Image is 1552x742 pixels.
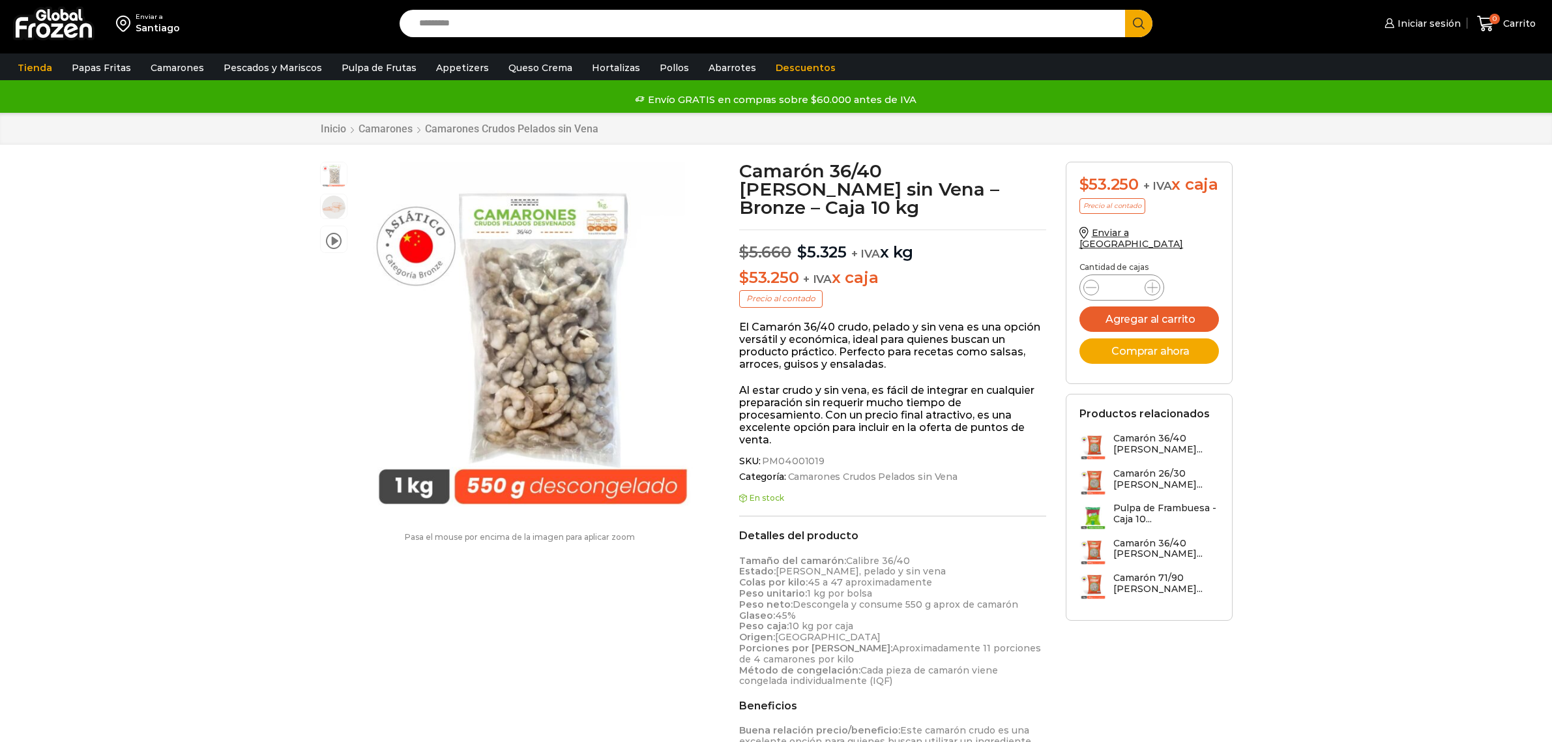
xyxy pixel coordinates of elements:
[502,55,579,80] a: Queso Crema
[739,565,776,577] strong: Estado:
[320,533,720,542] p: Pasa el mouse por encima de la imagen para aplicar zoom
[144,55,211,80] a: Camarones
[320,123,599,135] nav: Breadcrumb
[116,12,136,35] img: address-field-icon.svg
[739,268,749,287] span: $
[739,664,860,676] strong: Método de congelación:
[321,194,347,220] span: 36/40 rpd bronze
[1489,14,1500,24] span: 0
[739,243,749,261] span: $
[851,247,880,260] span: + IVA
[739,384,1046,447] p: Al estar crudo y sin vena, es fácil de integrar en cualquier preparación sin requerir mucho tiemp...
[739,631,775,643] strong: Origen:
[739,599,793,610] strong: Peso neto:
[1113,468,1219,490] h3: Camarón 26/30 [PERSON_NAME]...
[739,700,1046,712] h2: Beneficios
[1079,572,1219,601] a: Camarón 71/90 [PERSON_NAME]...
[136,22,180,35] div: Santiago
[769,55,842,80] a: Descuentos
[1079,175,1219,194] div: x caja
[358,123,413,135] a: Camarones
[11,55,59,80] a: Tienda
[739,230,1046,262] p: x kg
[217,55,329,80] a: Pescados y Mariscos
[739,471,1046,482] span: Categoría:
[739,576,808,588] strong: Colas por kilo:
[760,456,825,467] span: PM04001019
[702,55,763,80] a: Abarrotes
[739,555,846,567] strong: Tamaño del camarón:
[1113,433,1219,455] h3: Camarón 36/40 [PERSON_NAME]...
[739,556,1046,687] p: Calibre 36/40 [PERSON_NAME], pelado y sin vena 45 a 47 aproximadamente 1 kg por bolsa Descongela ...
[739,724,900,736] strong: Buena relación precio/beneficio:
[739,529,1046,542] h2: Detalles del producto
[797,243,847,261] bdi: 5.325
[1079,338,1219,364] button: Comprar ahora
[1079,538,1219,566] a: Camarón 36/40 [PERSON_NAME]...
[1474,8,1539,39] a: 0 Carrito
[1125,10,1152,37] button: Search button
[739,268,798,287] bdi: 53.250
[1079,175,1089,194] span: $
[739,610,775,621] strong: Glaseo:
[1381,10,1461,37] a: Iniciar sesión
[1113,503,1219,525] h3: Pulpa de Frambuesa - Caja 10...
[1079,263,1219,272] p: Cantidad de cajas
[739,243,791,261] bdi: 5.660
[653,55,695,80] a: Pollos
[739,162,1046,216] h1: Camarón 36/40 [PERSON_NAME] sin Vena – Bronze – Caja 10 kg
[1079,408,1210,420] h2: Productos relacionados
[1079,433,1219,461] a: Camarón 36/40 [PERSON_NAME]...
[136,12,180,22] div: Enviar a
[1079,175,1139,194] bdi: 53.250
[739,620,789,632] strong: Peso caja:
[739,494,1046,503] p: En stock
[1113,538,1219,560] h3: Camarón 36/40 [PERSON_NAME]...
[739,642,892,654] strong: Porciones por [PERSON_NAME]:
[1079,503,1219,531] a: Pulpa de Frambuesa - Caja 10...
[1079,468,1219,496] a: Camarón 26/30 [PERSON_NAME]...
[65,55,138,80] a: Papas Fritas
[430,55,495,80] a: Appetizers
[1394,17,1461,30] span: Iniciar sesión
[1079,198,1145,214] p: Precio al contado
[797,243,807,261] span: $
[739,290,823,307] p: Precio al contado
[1079,306,1219,332] button: Agregar al carrito
[786,471,958,482] a: Camarones Crudos Pelados sin Vena
[739,456,1046,467] span: SKU:
[739,269,1046,288] p: x caja
[320,123,347,135] a: Inicio
[803,273,832,286] span: + IVA
[739,321,1046,371] p: El Camarón 36/40 crudo, pelado y sin vena es una opción versátil y económica, ideal para quienes ...
[424,123,599,135] a: Camarones Crudos Pelados sin Vena
[1500,17,1536,30] span: Carrito
[1143,179,1172,192] span: + IVA
[321,162,347,188] span: Camaron 36/40 RPD Bronze
[585,55,647,80] a: Hortalizas
[1113,572,1219,595] h3: Camarón 71/90 [PERSON_NAME]...
[739,587,807,599] strong: Peso unitario:
[335,55,423,80] a: Pulpa de Frutas
[1109,278,1134,297] input: Product quantity
[1079,227,1184,250] a: Enviar a [GEOGRAPHIC_DATA]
